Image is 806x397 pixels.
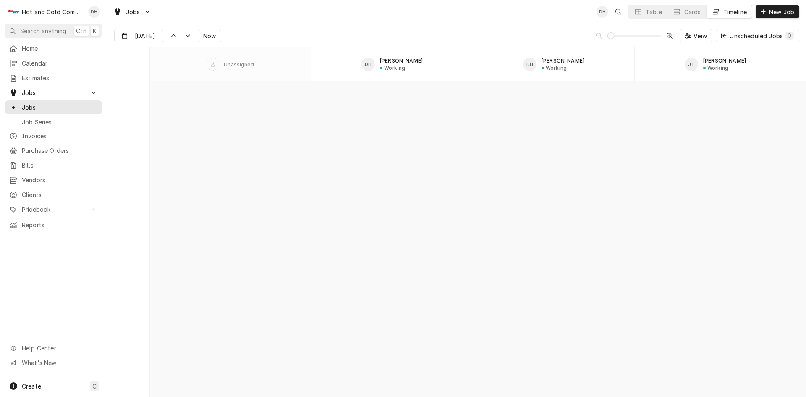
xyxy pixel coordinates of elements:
div: DH [361,58,375,71]
span: C [92,382,97,391]
span: Calendar [22,59,98,68]
div: Unassigned [224,61,254,68]
div: Timeline [723,8,747,16]
div: Daryl Harris's Avatar [361,58,375,71]
span: Invoices [22,131,98,140]
span: Ctrl [76,26,87,35]
button: New Job [756,5,799,18]
a: Bills [5,158,102,172]
a: Estimates [5,71,102,85]
div: DH [597,6,608,18]
div: JT [685,58,698,71]
div: Hot and Cold Commercial Kitchens, Inc.'s Avatar [8,6,19,18]
span: Help Center [22,344,97,352]
div: Working [546,65,567,71]
span: Vendors [22,176,98,184]
a: Go to Jobs [110,5,154,19]
span: K [93,26,97,35]
button: View [680,29,713,42]
span: Jobs [126,8,140,16]
div: H [8,6,19,18]
button: Unscheduled Jobs0 [716,29,799,42]
a: Go to What's New [5,356,102,370]
span: Job Series [22,118,98,126]
div: DH [88,6,100,18]
div: Hot and Cold Commercial Kitchens, Inc. [22,8,84,16]
div: SPACE for context menu [107,47,149,81]
button: Search anythingCtrlK [5,24,102,38]
a: Jobs [5,100,102,114]
a: Job Series [5,115,102,129]
a: Reports [5,218,102,232]
span: Pricebook [22,205,85,214]
span: Jobs [22,88,85,97]
span: Jobs [22,103,98,112]
a: Go to Pricebook [5,202,102,216]
div: Working [707,65,728,71]
a: Clients [5,188,102,202]
a: Purchase Orders [5,144,102,158]
a: Vendors [5,173,102,187]
a: Home [5,42,102,55]
div: Daryl Harris's Avatar [597,6,608,18]
div: SPACE for context menu [150,47,796,81]
span: Search anything [20,26,66,35]
div: DH [523,58,536,71]
div: Cards [684,8,701,16]
div: 0 [787,31,792,40]
a: Invoices [5,129,102,143]
a: Calendar [5,56,102,70]
div: [PERSON_NAME] [542,58,584,64]
span: Create [22,383,41,390]
button: Open search [612,5,625,18]
span: Home [22,44,98,53]
div: Table [646,8,662,16]
span: What's New [22,358,97,367]
div: David Harris's Avatar [523,58,536,71]
div: [PERSON_NAME] [703,58,746,64]
div: [PERSON_NAME] [380,58,423,64]
span: Now [201,32,217,40]
button: [DATE] [114,29,163,42]
span: Clients [22,190,98,199]
div: Jason Thomason's Avatar [685,58,698,71]
span: View [692,32,709,40]
div: Daryl Harris's Avatar [88,6,100,18]
button: Now [198,29,221,42]
a: Go to Help Center [5,341,102,355]
span: Bills [22,161,98,170]
div: Working [384,65,405,71]
span: Estimates [22,74,98,82]
span: New Job [767,8,796,16]
span: Reports [22,221,98,229]
div: Unscheduled Jobs [730,32,794,40]
a: Go to Jobs [5,86,102,100]
span: Purchase Orders [22,146,98,155]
